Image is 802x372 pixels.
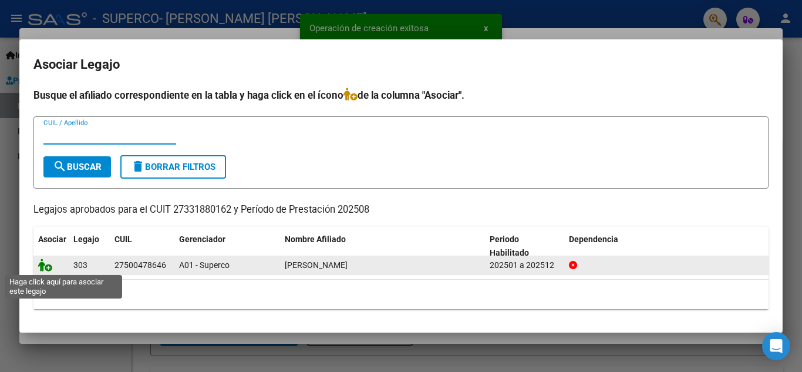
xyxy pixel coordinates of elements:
[179,234,225,244] span: Gerenciador
[33,227,69,266] datatable-header-cell: Asociar
[280,227,485,266] datatable-header-cell: Nombre Afiliado
[73,234,99,244] span: Legajo
[569,234,618,244] span: Dependencia
[53,162,102,172] span: Buscar
[485,227,564,266] datatable-header-cell: Periodo Habilitado
[33,280,769,309] div: 1 registros
[33,88,769,103] h4: Busque el afiliado correspondiente en la tabla y haga click en el ícono de la columna "Asociar".
[114,234,132,244] span: CUIL
[114,259,166,272] div: 27500478646
[174,227,280,266] datatable-header-cell: Gerenciador
[285,260,348,270] span: MOYANO SARMIENTO ANTONIA
[110,227,174,266] datatable-header-cell: CUIL
[179,260,230,270] span: A01 - Superco
[73,260,87,270] span: 303
[564,227,769,266] datatable-header-cell: Dependencia
[131,162,215,172] span: Borrar Filtros
[490,234,529,257] span: Periodo Habilitado
[490,259,560,272] div: 202501 a 202512
[43,156,111,177] button: Buscar
[285,234,346,244] span: Nombre Afiliado
[762,332,790,360] div: Open Intercom Messenger
[33,203,769,217] p: Legajos aprobados para el CUIT 27331880162 y Período de Prestación 202508
[38,234,66,244] span: Asociar
[53,159,67,173] mat-icon: search
[120,155,226,179] button: Borrar Filtros
[33,53,769,76] h2: Asociar Legajo
[69,227,110,266] datatable-header-cell: Legajo
[131,159,145,173] mat-icon: delete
